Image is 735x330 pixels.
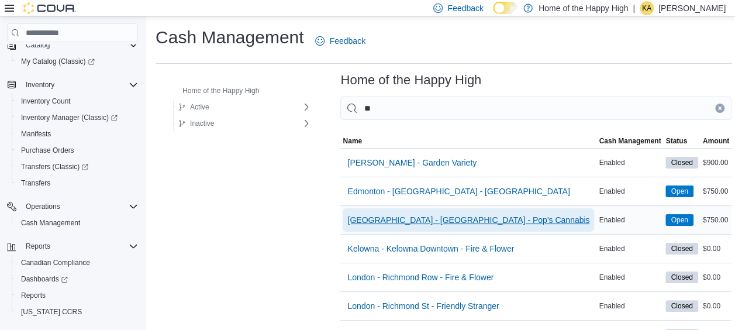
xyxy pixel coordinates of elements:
[596,270,663,284] div: Enabled
[16,305,87,319] a: [US_STATE] CCRS
[21,178,50,188] span: Transfers
[701,213,731,227] div: $750.00
[12,109,143,126] a: Inventory Manager (Classic)
[26,242,50,251] span: Reports
[16,176,55,190] a: Transfers
[671,301,692,311] span: Closed
[12,215,143,231] button: Cash Management
[12,175,143,191] button: Transfers
[21,78,138,92] span: Inventory
[156,26,303,49] h1: Cash Management
[347,243,514,255] span: Kelowna - Kelowna Downtown - Fire & Flower
[12,93,143,109] button: Inventory Count
[663,134,700,148] button: Status
[21,38,54,52] button: Catalog
[640,1,654,15] div: Kaelyn Anderson
[2,37,143,53] button: Catalog
[703,136,729,146] span: Amount
[23,2,76,14] img: Cova
[596,299,663,313] div: Enabled
[665,157,698,169] span: Closed
[174,116,219,130] button: Inactive
[12,255,143,271] button: Canadian Compliance
[21,307,82,317] span: [US_STATE] CCRS
[701,184,731,198] div: $750.00
[343,237,519,260] button: Kelowna - Kelowna Downtown - Fire & Flower
[16,288,50,302] a: Reports
[447,2,483,14] span: Feedback
[26,80,54,90] span: Inventory
[343,180,574,203] button: Edmonton - [GEOGRAPHIC_DATA] - [GEOGRAPHIC_DATA]
[21,239,138,253] span: Reports
[12,159,143,175] a: Transfers (Classic)
[190,102,209,112] span: Active
[347,300,499,312] span: London - Richmond St - Friendly Stranger
[671,186,688,197] span: Open
[599,136,661,146] span: Cash Management
[347,214,589,226] span: [GEOGRAPHIC_DATA] - [GEOGRAPHIC_DATA] - Pop's Cannabis
[166,84,264,98] button: Home of the Happy High
[21,162,88,171] span: Transfers (Classic)
[16,54,99,68] a: My Catalog (Classic)
[16,94,75,108] a: Inventory Count
[310,29,370,53] a: Feedback
[596,156,663,170] div: Enabled
[16,127,56,141] a: Manifests
[16,272,138,286] span: Dashboards
[16,256,138,270] span: Canadian Compliance
[16,143,138,157] span: Purchase Orders
[343,136,362,146] span: Name
[329,35,365,47] span: Feedback
[2,77,143,93] button: Inventory
[347,157,477,169] span: [PERSON_NAME] - Garden Variety
[701,156,731,170] div: $900.00
[16,216,138,230] span: Cash Management
[16,111,122,125] a: Inventory Manager (Classic)
[343,266,498,289] button: London - Richmond Row - Fire & Flower
[701,270,731,284] div: $0.00
[12,271,143,287] a: Dashboards
[671,157,692,168] span: Closed
[596,184,663,198] div: Enabled
[12,142,143,159] button: Purchase Orders
[347,271,494,283] span: London - Richmond Row - Fire & Flower
[16,216,85,230] a: Cash Management
[12,287,143,304] button: Reports
[493,2,517,14] input: Dark Mode
[16,127,138,141] span: Manifests
[343,208,594,232] button: [GEOGRAPHIC_DATA] - [GEOGRAPHIC_DATA] - Pop's Cannabis
[665,214,693,226] span: Open
[701,134,731,148] button: Amount
[16,54,138,68] span: My Catalog (Classic)
[21,200,65,214] button: Operations
[190,119,214,128] span: Inactive
[21,291,46,300] span: Reports
[16,111,138,125] span: Inventory Manager (Classic)
[26,40,50,50] span: Catalog
[340,134,596,148] button: Name
[26,202,60,211] span: Operations
[16,160,93,174] a: Transfers (Classic)
[21,258,90,267] span: Canadian Compliance
[16,272,73,286] a: Dashboards
[665,271,698,283] span: Closed
[658,1,726,15] p: [PERSON_NAME]
[182,86,259,95] span: Home of the Happy High
[16,305,138,319] span: Washington CCRS
[16,176,138,190] span: Transfers
[16,160,138,174] span: Transfers (Classic)
[642,1,651,15] span: KA
[340,73,481,87] h3: Home of the Happy High
[596,134,663,148] button: Cash Management
[633,1,635,15] p: |
[12,304,143,320] button: [US_STATE] CCRS
[671,243,692,254] span: Closed
[715,104,724,113] button: Clear input
[2,198,143,215] button: Operations
[596,242,663,256] div: Enabled
[21,146,74,155] span: Purchase Orders
[539,1,628,15] p: Home of the Happy High
[21,38,138,52] span: Catalog
[665,136,687,146] span: Status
